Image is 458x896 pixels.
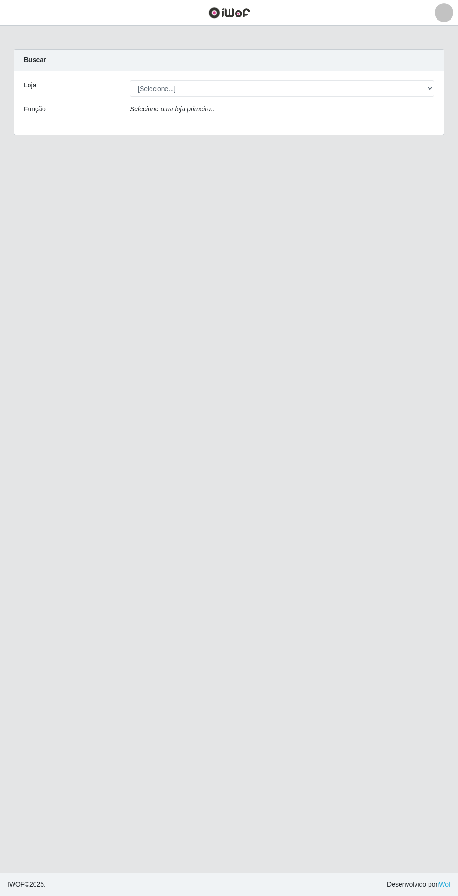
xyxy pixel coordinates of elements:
a: iWof [437,881,451,888]
img: CoreUI Logo [208,7,250,19]
strong: Buscar [24,56,46,64]
label: Função [24,104,46,114]
span: © 2025 . [7,880,46,889]
label: Loja [24,80,36,90]
i: Selecione uma loja primeiro... [130,105,216,113]
span: IWOF [7,881,25,888]
span: Desenvolvido por [387,880,451,889]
